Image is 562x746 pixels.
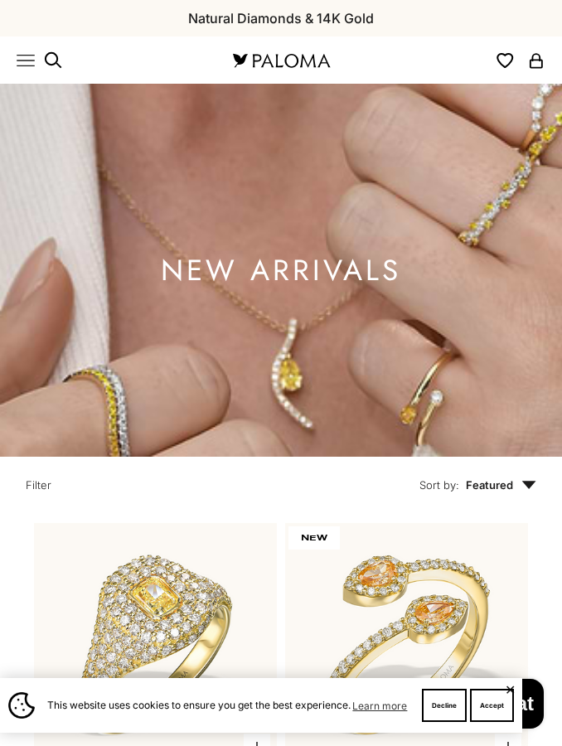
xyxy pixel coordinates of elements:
button: Filter [26,457,281,503]
button: Sort by: Featured [281,457,536,503]
button: Accept [470,689,514,722]
h1: NEW ARRIVALS [161,260,401,281]
nav: Primary navigation [17,51,213,70]
span: Featured [466,477,536,493]
button: Decline [422,689,467,722]
a: Learn more [351,696,409,715]
nav: Secondary navigation [495,50,545,70]
p: Natural Diamonds & 14K Gold [188,7,374,29]
span: Sort by: [419,477,459,493]
img: Cookie banner [8,692,35,719]
span: This website uses cookies to ensure you get the best experience. [47,696,409,715]
span: NEW [288,526,340,550]
button: Close [505,685,516,695]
